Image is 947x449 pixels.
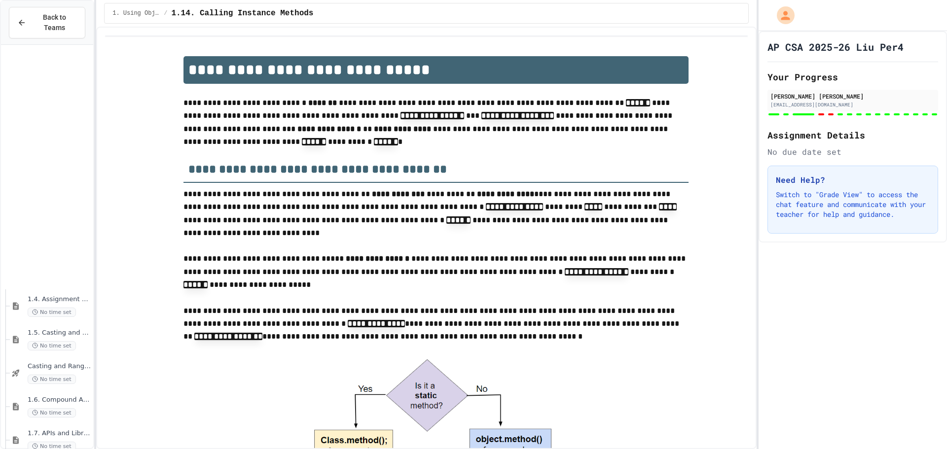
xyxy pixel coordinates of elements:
h2: Assignment Details [767,128,938,142]
span: No time set [28,308,76,317]
span: 1.5. Casting and Ranges of Values [28,329,91,337]
span: / [164,9,167,17]
button: Back to Teams [9,7,85,38]
div: No due date set [767,146,938,158]
iframe: chat widget [865,367,937,409]
h2: Your Progress [767,70,938,84]
span: 1.14. Calling Instance Methods [171,7,313,19]
div: [PERSON_NAME] [PERSON_NAME] [770,92,935,101]
span: 1.7. APIs and Libraries [28,429,91,438]
div: My Account [766,4,797,27]
h3: Need Help? [776,174,930,186]
span: No time set [28,375,76,384]
span: 1. Using Objects and Methods [112,9,160,17]
span: Back to Teams [32,12,77,33]
span: 1.4. Assignment and Input [28,295,91,304]
iframe: chat widget [906,410,937,439]
h1: AP CSA 2025-26 Liu Per4 [767,40,904,54]
span: No time set [28,408,76,417]
span: No time set [28,341,76,350]
span: 1.6. Compound Assignment Operators [28,396,91,404]
div: [EMAIL_ADDRESS][DOMAIN_NAME] [770,101,935,108]
p: Switch to "Grade View" to access the chat feature and communicate with your teacher for help and ... [776,190,930,219]
span: Casting and Ranges of variables - Quiz [28,362,91,371]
